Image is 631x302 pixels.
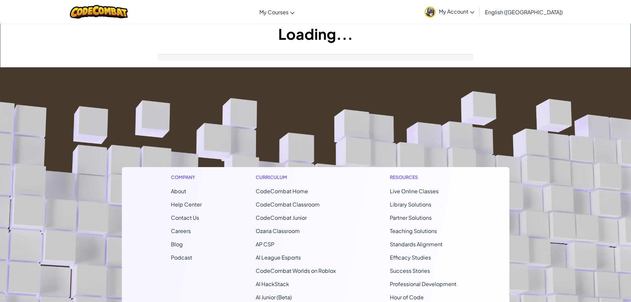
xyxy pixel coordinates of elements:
[390,294,424,301] a: Hour of Code
[390,241,443,248] a: Standards Alignment
[390,280,456,287] a: Professional Development
[390,174,460,181] h1: Resources
[171,241,183,248] a: Blog
[171,188,186,195] a: About
[259,9,289,16] span: My Courses
[70,5,128,19] img: CodeCombat logo
[171,214,199,221] span: Contact Us
[390,214,432,221] a: Partner Solutions
[256,254,301,261] a: AI League Esports
[256,227,300,234] a: Ozaria Classroom
[485,9,563,16] span: English ([GEOGRAPHIC_DATA])
[256,174,336,181] h1: Curriculum
[256,294,292,301] a: AI Junior (Beta)
[256,280,289,287] a: AI HackStack
[171,254,192,261] a: Podcast
[256,241,274,248] a: AP CSP
[390,267,430,274] a: Success Stories
[256,188,308,195] span: CodeCombat Home
[439,8,474,15] span: My Account
[256,214,307,221] a: CodeCombat Junior
[390,227,437,234] a: Teaching Solutions
[256,201,320,208] a: CodeCombat Classroom
[425,7,436,18] img: avatar
[390,188,439,195] a: Live Online Classes
[390,254,431,261] a: Efficacy Studies
[482,3,566,21] a: English ([GEOGRAPHIC_DATA])
[171,201,202,208] a: Help Center
[0,24,631,44] h1: Loading...
[256,3,298,21] a: My Courses
[421,1,478,22] a: My Account
[171,227,191,234] a: Careers
[171,174,202,181] h1: Company
[390,201,431,208] a: Library Solutions
[256,267,336,274] a: CodeCombat Worlds on Roblox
